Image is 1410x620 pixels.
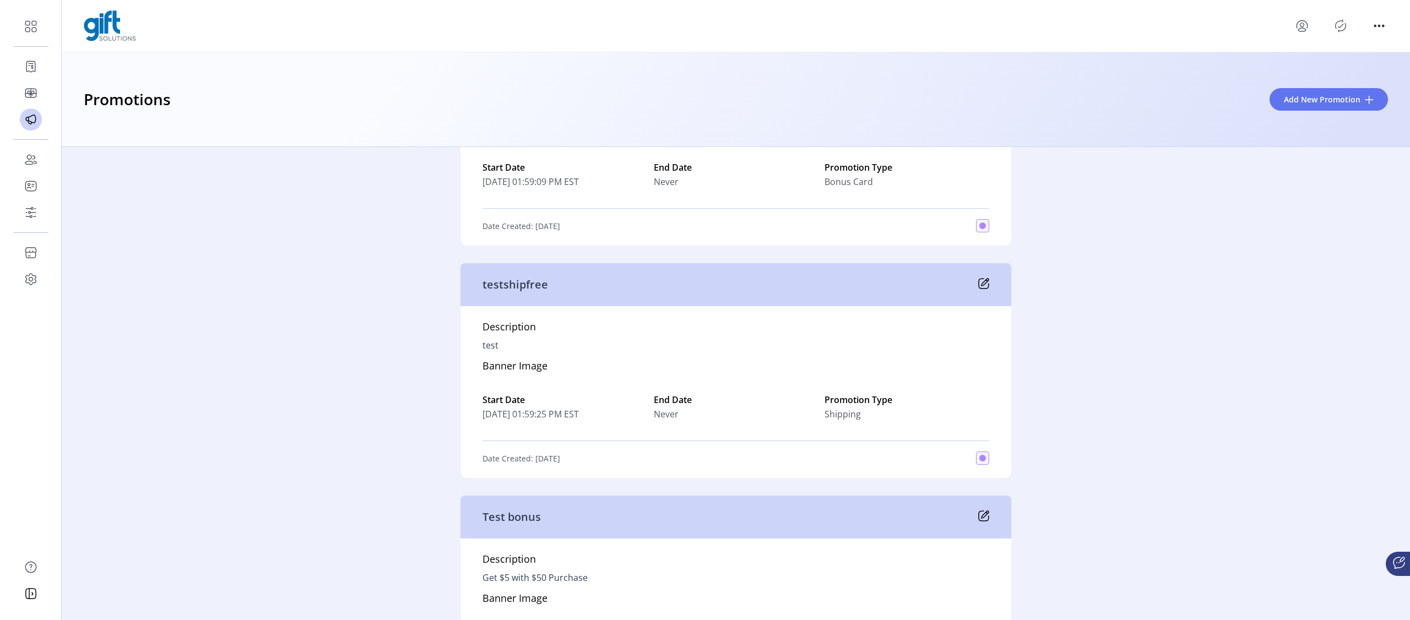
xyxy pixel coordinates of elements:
[654,407,679,421] span: Never
[1284,94,1360,105] span: Add New Promotion
[482,161,647,174] label: Start Date
[825,161,989,174] label: Promotion Type
[482,393,647,406] label: Start Date
[482,175,647,188] span: [DATE] 01:59:09 PM EST
[84,10,136,41] img: logo
[1270,88,1388,111] button: Add New Promotion
[482,552,536,571] h5: Description
[825,175,873,188] span: Bonus Card
[825,407,861,421] span: Shipping
[654,175,679,188] span: Never
[654,393,818,406] label: End Date
[482,220,560,232] p: Date Created: [DATE]
[482,453,560,464] p: Date Created: [DATE]
[482,571,588,584] p: Get $5 with $50 Purchase
[482,339,498,352] p: test
[482,407,647,421] span: [DATE] 01:59:25 PM EST
[825,393,989,406] label: Promotion Type
[482,358,547,378] h5: Banner Image
[482,319,536,339] h5: Description
[84,88,171,112] h3: Promotions
[654,161,818,174] label: End Date
[482,276,548,293] p: testshipfree
[1332,17,1349,35] button: Publisher Panel
[1293,17,1311,35] button: menu
[482,591,547,610] h5: Banner Image
[482,509,541,525] p: Test bonus
[1370,17,1388,35] button: menu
